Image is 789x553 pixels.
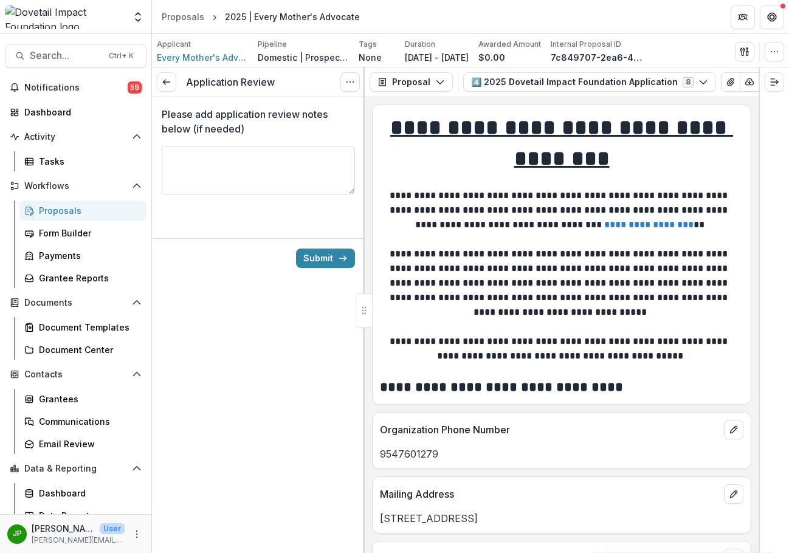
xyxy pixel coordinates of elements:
[39,438,137,450] div: Email Review
[19,434,146,454] a: Email Review
[724,420,743,439] button: edit
[478,51,505,64] p: $0.00
[478,39,541,50] p: Awarded Amount
[157,51,248,64] a: Every Mother's Advocate
[19,151,146,171] a: Tasks
[157,8,209,26] a: Proposals
[39,321,137,334] div: Document Templates
[39,227,137,239] div: Form Builder
[19,223,146,243] a: Form Builder
[463,72,716,92] button: 4️⃣ 2025 Dovetail Impact Foundation Application8
[129,5,146,29] button: Open entity switcher
[19,389,146,409] a: Grantees
[5,44,146,68] button: Search...
[100,523,125,534] p: User
[5,459,146,478] button: Open Data & Reporting
[39,343,137,356] div: Document Center
[24,464,127,474] span: Data & Reporting
[370,72,453,92] button: Proposal
[39,509,137,522] div: Data Report
[5,78,146,97] button: Notifications59
[380,422,719,437] p: Organization Phone Number
[721,72,740,92] button: View Attached Files
[39,272,137,284] div: Grantee Reports
[760,5,784,29] button: Get Help
[39,415,137,428] div: Communications
[129,527,144,541] button: More
[359,39,377,50] p: Tags
[19,506,146,526] a: Data Report
[39,249,137,262] div: Payments
[19,411,146,431] a: Communications
[39,393,137,405] div: Grantees
[39,204,137,217] div: Proposals
[24,298,127,308] span: Documents
[157,8,365,26] nav: breadcrumb
[258,39,287,50] p: Pipeline
[19,340,146,360] a: Document Center
[19,246,146,266] a: Payments
[24,106,137,118] div: Dashboard
[39,155,137,168] div: Tasks
[5,127,146,146] button: Open Activity
[551,51,642,64] p: 7c849707-2ea6-495f-b408-d0cfec861266
[296,249,355,268] button: Submit
[5,293,146,312] button: Open Documents
[5,176,146,196] button: Open Workflows
[19,201,146,221] a: Proposals
[380,447,743,461] p: 9547601279
[106,49,136,63] div: Ctrl + K
[128,81,142,94] span: 59
[380,511,743,526] p: [STREET_ADDRESS]
[32,535,125,546] p: [PERSON_NAME][EMAIL_ADDRESS][DOMAIN_NAME]
[186,77,275,88] h3: Application Review
[24,132,127,142] span: Activity
[162,10,204,23] div: Proposals
[225,10,360,23] div: 2025 | Every Mother's Advocate
[405,51,469,64] p: [DATE] - [DATE]
[162,107,348,136] p: Please add application review notes below (if needed)
[405,39,435,50] p: Duration
[24,369,127,380] span: Contacts
[19,268,146,288] a: Grantee Reports
[765,72,784,92] button: Expand right
[13,530,22,538] div: Jason Pittman
[258,51,349,64] p: Domestic | Prospects Pipeline
[380,487,719,501] p: Mailing Address
[5,5,125,29] img: Dovetail Impact Foundation logo
[32,522,95,535] p: [PERSON_NAME]
[19,317,146,337] a: Document Templates
[5,365,146,384] button: Open Contacts
[359,51,382,64] p: None
[24,83,128,93] span: Notifications
[5,102,146,122] a: Dashboard
[340,72,360,92] button: Options
[19,483,146,503] a: Dashboard
[724,484,743,504] button: edit
[30,50,102,61] span: Search...
[551,39,621,50] p: Internal Proposal ID
[39,487,137,500] div: Dashboard
[731,5,755,29] button: Partners
[157,39,191,50] p: Applicant
[24,181,127,191] span: Workflows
